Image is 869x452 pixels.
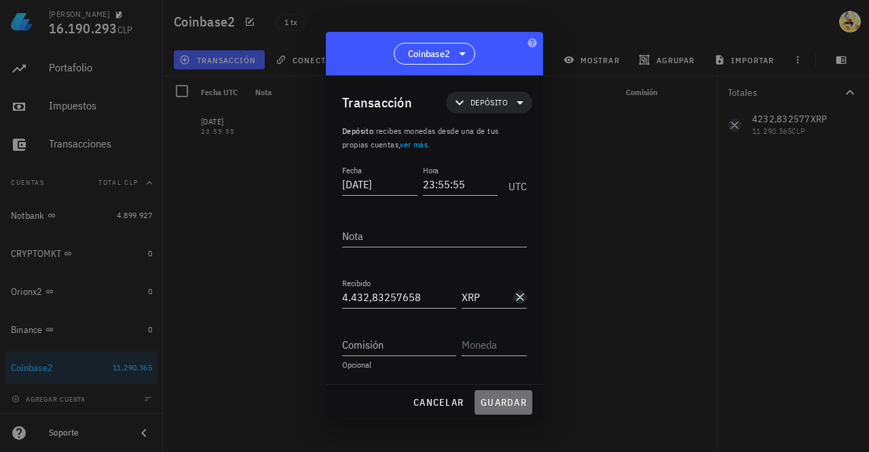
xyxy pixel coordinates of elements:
span: cancelar [413,396,464,408]
a: ver más [400,139,428,150]
div: UTC [503,165,527,199]
div: Transacción [342,92,412,114]
button: guardar [475,390,532,415]
span: Coinbase2 [408,47,450,60]
div: Opcional [342,361,527,369]
label: Hora [423,165,439,175]
span: recibes monedas desde una de tus propias cuentas, . [342,126,498,150]
input: Moneda [462,286,511,308]
label: Fecha [342,165,362,175]
label: Recibido [342,278,371,288]
span: Depósito [342,126,373,136]
p: : [342,124,527,152]
div: XRP-icon [513,290,527,304]
input: Moneda [462,334,524,355]
span: Depósito [470,96,508,109]
span: guardar [480,396,527,408]
button: cancelar [407,390,469,415]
